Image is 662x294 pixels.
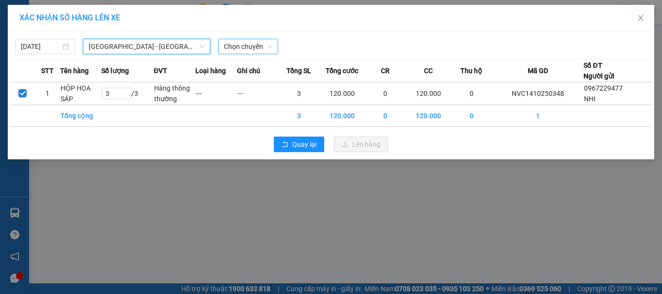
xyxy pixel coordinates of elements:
[627,5,654,32] button: Close
[492,82,583,105] td: NVC1410250348
[320,105,364,127] td: 120.000
[278,82,320,105] td: 3
[492,105,583,127] td: 1
[424,65,433,76] span: CC
[334,137,388,152] button: uploadLên hàng
[21,41,61,52] input: 15/10/2025
[60,105,102,127] td: Tổng cộng
[282,141,288,149] span: rollback
[60,65,89,76] span: Tên hàng
[637,14,645,22] span: close
[19,13,120,22] span: XÁC NHẬN SỐ HÀNG LÊN XE
[89,39,205,54] span: Hà Nội - Thanh Hóa
[101,65,129,76] span: Số lượng
[237,65,260,76] span: Ghi chú
[286,65,311,76] span: Tổng SL
[406,105,451,127] td: 120.000
[460,65,482,76] span: Thu hộ
[35,82,60,105] td: 1
[364,82,406,105] td: 0
[278,105,320,127] td: 3
[583,60,615,81] div: Số ĐT Người gửi
[199,44,205,49] span: down
[364,105,406,127] td: 0
[195,65,226,76] span: Loại hàng
[154,82,195,105] td: Hàng thông thường
[451,105,492,127] td: 0
[195,82,237,105] td: ---
[154,65,167,76] span: ĐVT
[237,82,279,105] td: ---
[320,82,364,105] td: 120.000
[451,82,492,105] td: 0
[224,39,272,54] span: Chọn chuyến
[274,137,324,152] button: rollbackQuay lại
[584,95,596,103] span: NHI
[528,65,548,76] span: Mã GD
[292,139,316,150] span: Quay lại
[381,65,390,76] span: CR
[41,65,54,76] span: STT
[584,84,623,92] span: 0967229477
[406,82,451,105] td: 120.000
[101,82,154,105] td: / 3
[326,65,358,76] span: Tổng cước
[60,82,102,105] td: HỘP HOA SÁP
